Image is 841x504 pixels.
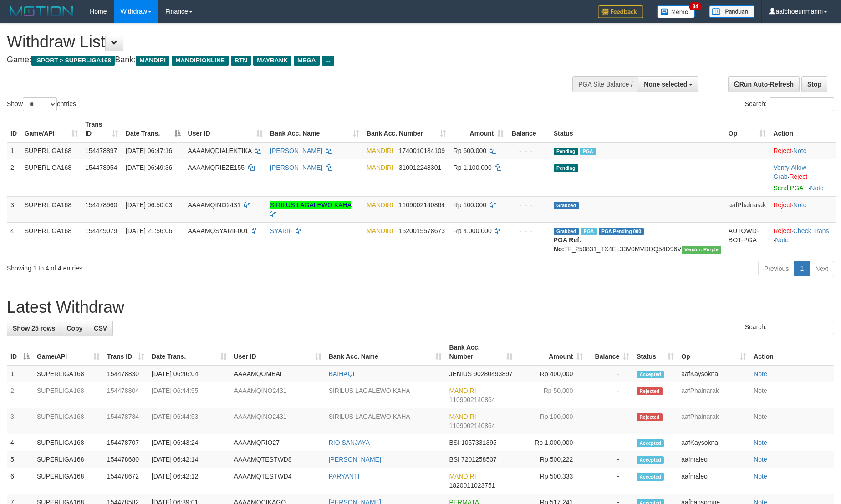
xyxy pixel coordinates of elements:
[516,365,586,382] td: Rp 400,000
[725,116,770,142] th: Op: activate to sort column ascending
[678,451,750,468] td: aafmaleo
[103,339,148,365] th: Trans ID: activate to sort column ascending
[322,56,334,66] span: ...
[554,164,578,172] span: Pending
[789,173,807,180] a: Reject
[633,339,678,365] th: Status: activate to sort column ascending
[122,116,184,142] th: Date Trans.: activate to sort column descending
[33,339,103,365] th: Game/API: activate to sort column ascending
[689,2,701,10] span: 34
[85,201,117,209] span: 154478960
[126,147,172,154] span: [DATE] 06:47:16
[270,164,322,171] a: [PERSON_NAME]
[728,76,800,92] a: Run Auto-Refresh
[754,413,767,420] a: Note
[294,56,320,66] span: MEGA
[678,408,750,434] td: aafPhalnarak
[678,382,750,408] td: aafPhalnarak
[266,116,363,142] th: Bank Acc. Name: activate to sort column ascending
[148,451,230,468] td: [DATE] 06:42:14
[103,382,148,408] td: 154478804
[449,456,459,463] span: BSI
[449,370,472,377] span: JENIUS
[148,434,230,451] td: [DATE] 06:43:24
[586,339,633,365] th: Balance: activate to sort column ascending
[148,468,230,494] td: [DATE] 06:42:12
[7,298,834,316] h1: Latest Withdraw
[770,142,836,159] td: ·
[33,468,103,494] td: SUPERLIGA168
[230,382,325,408] td: AAAAMQINO2431
[461,456,497,463] span: Copy 7201258507 to clipboard
[507,116,550,142] th: Balance
[801,76,827,92] a: Stop
[657,5,695,18] img: Button%20Memo.svg
[754,387,767,394] a: Note
[754,456,767,463] a: Note
[270,147,322,154] a: [PERSON_NAME]
[754,473,767,480] a: Note
[399,147,445,154] span: Copy 1740010184109 to clipboard
[85,227,117,234] span: 154449079
[31,56,115,66] span: ISPORT > SUPERLIGA168
[449,396,495,403] span: Copy 1109002140864 to clipboard
[586,365,633,382] td: -
[21,159,82,196] td: SUPERLIGA168
[231,56,251,66] span: BTN
[7,196,21,222] td: 3
[7,382,33,408] td: 2
[516,434,586,451] td: Rp 1,000,000
[188,164,245,171] span: AAAAMQRIEZE155
[637,413,662,421] span: Rejected
[7,222,21,257] td: 4
[599,228,644,235] span: PGA Pending
[449,387,476,394] span: MANDIRI
[230,468,325,494] td: AAAAMQTESTWD4
[103,434,148,451] td: 154478707
[678,434,750,451] td: aafKaysokna
[172,56,229,66] span: MANDIRIONLINE
[33,451,103,468] td: SUPERLIGA168
[637,473,664,481] span: Accepted
[7,116,21,142] th: ID
[7,5,76,18] img: MOTION_logo.png
[66,325,82,332] span: Copy
[644,81,687,88] span: None selected
[61,321,88,336] a: Copy
[103,408,148,434] td: 154478784
[511,146,546,155] div: - - -
[580,148,596,155] span: Marked by aafchhiseyha
[554,202,579,209] span: Grabbed
[754,439,767,446] a: Note
[461,439,497,446] span: Copy 1057331395 to clipboard
[329,370,355,377] a: BAIHAQI
[329,473,360,480] a: PARYANTI
[7,468,33,494] td: 6
[367,147,393,154] span: MANDIRI
[367,164,393,171] span: MANDIRI
[103,451,148,468] td: 154478680
[773,164,806,180] span: ·
[88,321,113,336] a: CSV
[7,434,33,451] td: 4
[85,164,117,171] span: 154478954
[33,365,103,382] td: SUPERLIGA168
[586,408,633,434] td: -
[230,408,325,434] td: AAAAMQINO2431
[136,56,169,66] span: MANDIRI
[754,370,767,377] a: Note
[516,339,586,365] th: Amount: activate to sort column ascending
[586,434,633,451] td: -
[678,365,750,382] td: aafKaysokna
[637,439,664,447] span: Accepted
[725,196,770,222] td: aafPhalnarak
[7,365,33,382] td: 1
[586,468,633,494] td: -
[454,201,486,209] span: Rp 100.000
[230,339,325,365] th: User ID: activate to sort column ascending
[363,116,450,142] th: Bank Acc. Number: activate to sort column ascending
[188,201,241,209] span: AAAAMQINO2431
[148,382,230,408] td: [DATE] 06:44:55
[794,261,810,276] a: 1
[511,200,546,209] div: - - -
